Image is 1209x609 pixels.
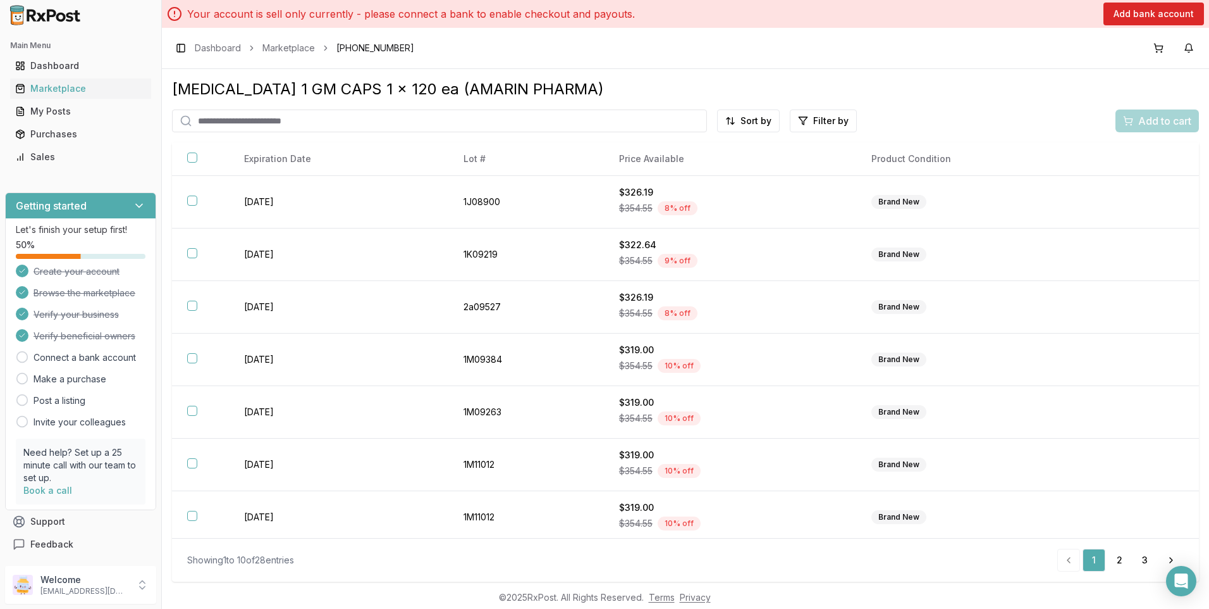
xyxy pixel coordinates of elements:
a: Privacy [680,592,711,603]
a: Connect a bank account [34,351,136,364]
button: Sales [5,147,156,167]
span: $354.55 [619,307,653,320]
button: Marketplace [5,78,156,99]
div: Sales [15,151,146,163]
div: 10 % off [658,517,701,531]
div: Brand New [871,195,926,209]
td: [DATE] [229,334,448,386]
div: $319.00 [619,344,841,356]
a: Add bank account [1103,3,1204,25]
td: 1M11012 [448,491,604,544]
span: $354.55 [619,517,653,530]
a: 2 [1108,549,1131,572]
div: Brand New [871,458,926,472]
div: 8 % off [658,306,697,320]
div: My Posts [15,105,146,118]
a: Marketplace [262,42,315,54]
div: $319.00 [619,501,841,514]
span: Verify beneficial owners [34,330,135,342]
a: My Posts [10,100,151,123]
img: User avatar [13,575,33,595]
td: [DATE] [229,176,448,229]
div: Brand New [871,510,926,524]
div: Brand New [871,248,926,261]
a: Dashboard [195,42,241,54]
th: Lot # [448,142,604,176]
span: [PHONE_NUMBER] [336,42,414,54]
div: $319.00 [619,396,841,409]
button: Support [5,510,156,533]
div: $322.64 [619,239,841,251]
span: Browse the marketplace [34,287,135,299]
p: [EMAIL_ADDRESS][DOMAIN_NAME] [40,586,128,596]
td: [DATE] [229,491,448,544]
nav: pagination [1057,549,1184,572]
nav: breadcrumb [195,42,414,54]
span: $354.55 [619,254,653,267]
td: 1J08900 [448,176,604,229]
span: Verify your business [34,308,119,321]
th: Expiration Date [229,142,448,176]
p: Need help? Set up a 25 minute call with our team to set up. [23,446,138,484]
p: Welcome [40,574,128,586]
a: Go to next page [1158,549,1184,572]
span: Feedback [30,538,73,551]
p: Your account is sell only currently - please connect a bank to enable checkout and payouts. [187,6,635,22]
p: Let's finish your setup first! [16,223,145,236]
td: 1M09384 [448,334,604,386]
td: [DATE] [229,229,448,281]
span: Create your account [34,265,120,278]
button: Filter by [790,110,857,132]
button: Dashboard [5,56,156,76]
div: Brand New [871,353,926,367]
td: 2a09527 [448,281,604,334]
div: 10 % off [658,411,701,425]
div: Dashboard [15,60,146,72]
span: Filter by [813,115,849,127]
a: Book a call [23,485,72,496]
span: Sort by [740,115,771,127]
a: Make a purchase [34,373,106,386]
div: Showing 1 to 10 of 28 entries [187,554,294,567]
a: 1 [1083,549,1105,572]
div: 9 % off [658,254,697,268]
th: Price Available [604,142,856,176]
h2: Main Menu [10,41,151,51]
button: Sort by [717,110,780,132]
span: 50 % [16,239,35,251]
a: Dashboard [10,54,151,77]
a: Purchases [10,123,151,146]
button: Feedback [5,533,156,556]
img: RxPost Logo [5,5,86,25]
td: 1M11012 [448,439,604,491]
td: 1K09219 [448,229,604,281]
div: $319.00 [619,449,841,461]
div: 10 % off [658,359,701,373]
a: Post a listing [34,394,85,407]
td: [DATE] [229,281,448,334]
span: $354.55 [619,412,653,425]
span: $354.55 [619,360,653,372]
span: $354.55 [619,465,653,477]
a: 3 [1133,549,1156,572]
div: Brand New [871,300,926,314]
div: $326.19 [619,291,841,304]
div: Purchases [15,128,146,141]
td: [DATE] [229,386,448,439]
a: Terms [649,592,675,603]
button: My Posts [5,101,156,122]
button: Purchases [5,124,156,144]
div: Brand New [871,405,926,419]
span: $354.55 [619,202,653,215]
div: 10 % off [658,464,701,478]
a: Marketplace [10,77,151,100]
a: Invite your colleagues [34,416,126,429]
div: Open Intercom Messenger [1166,566,1196,596]
h3: Getting started [16,198,87,213]
div: 8 % off [658,201,697,215]
td: [DATE] [229,439,448,491]
div: Marketplace [15,82,146,95]
td: 1M09263 [448,386,604,439]
a: Sales [10,146,151,168]
div: [MEDICAL_DATA] 1 GM CAPS 1 x 120 ea (AMARIN PHARMA) [172,79,1199,99]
